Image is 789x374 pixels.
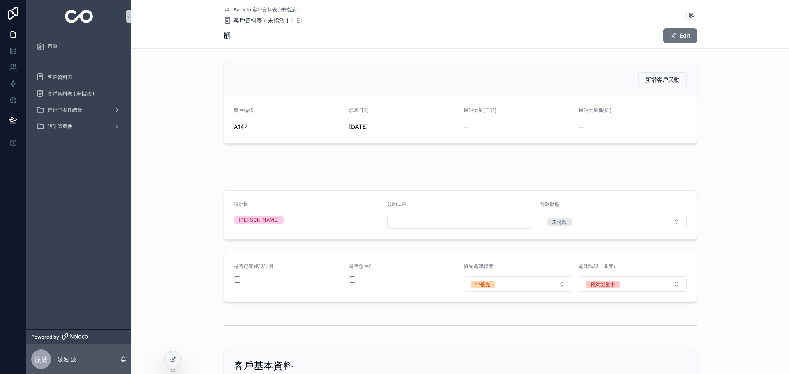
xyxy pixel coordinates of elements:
span: 付款狀態 [540,201,560,207]
span: -- [464,123,468,131]
div: 中優先 [475,281,490,288]
div: scrollable content [26,33,131,145]
span: -- [579,123,584,131]
span: [DATE] [349,123,457,131]
span: 簽約日期 [387,201,407,207]
span: 客戶資料表 [48,74,72,80]
div: [PERSON_NAME] [239,216,279,224]
a: Powered by [26,329,131,344]
div: 預約丈量中 [591,281,615,288]
a: 設計師案件 [31,119,127,134]
span: Back to 客戶資料表 ( 未指派 ) [233,7,299,13]
span: 客戶資料表 ( 未指派 ) [233,16,288,25]
a: 凱 [297,16,302,25]
button: Select Button [579,276,687,292]
a: 客戶資料表 ( 未指派 ) [224,16,288,25]
div: 未付款 [552,218,567,226]
span: Powered by [31,334,59,340]
a: 客戶資料表 [31,70,127,85]
button: Select Button [540,214,687,229]
img: App logo [65,10,93,23]
a: 客戶資料表 ( 未指派 ) [31,86,127,101]
span: 是否已完成設計圖 [234,263,273,269]
button: Edit [663,28,697,43]
p: 波波 波 [58,355,76,363]
span: 最終丈量(日期) [464,107,496,113]
span: 設計師案件 [48,123,72,130]
span: 客戶資料表 ( 未指派 ) [48,90,94,97]
span: 優先處理程度 [464,263,493,269]
a: Back to 客戶資料表 ( 未指派 ) [224,7,299,13]
span: A147 [234,123,342,131]
span: 填表日期 [349,107,369,113]
span: 是否急件? [349,263,371,269]
span: 首頁 [48,43,58,49]
span: 新增客戶異動 [645,76,680,84]
a: 進行中案件總覽 [31,103,127,117]
span: 進行中案件總覽 [48,107,82,113]
span: 設計師 [234,201,249,207]
span: 案件編號 [234,107,254,113]
button: Select Button [464,276,572,292]
span: 處理階段（進度） [579,263,618,269]
h1: 凱 [224,30,232,41]
a: 首頁 [31,39,127,53]
h2: 客戶基本資料 [234,359,293,372]
span: 最終丈量(時間) [579,107,611,113]
button: 新增客戶異動 [638,72,687,87]
span: 波波 [35,354,48,364]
